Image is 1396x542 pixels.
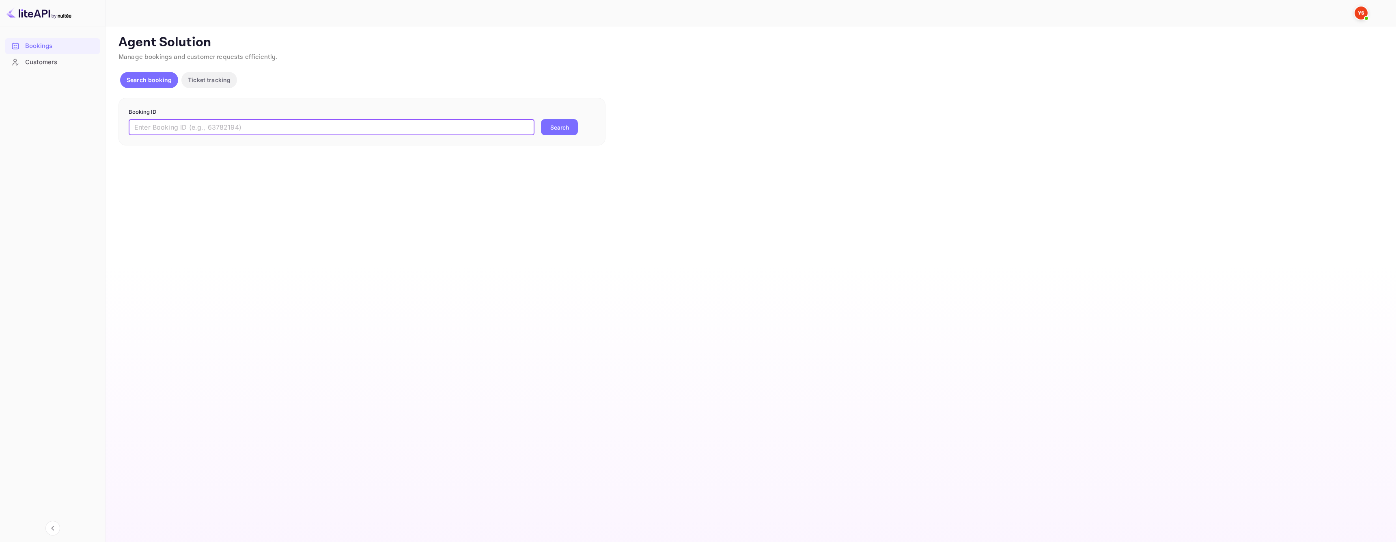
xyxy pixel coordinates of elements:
[129,119,534,135] input: Enter Booking ID (e.g., 63782194)
[1355,7,1368,20] img: Yandex Support
[45,521,60,535] button: Collapse navigation
[541,119,578,135] button: Search
[188,76,231,84] p: Ticket tracking
[5,54,100,69] a: Customers
[5,38,100,53] a: Bookings
[5,54,100,70] div: Customers
[129,108,595,116] p: Booking ID
[127,76,172,84] p: Search booking
[6,7,71,20] img: LiteAPI logo
[5,38,100,54] div: Bookings
[118,53,278,61] span: Manage bookings and customer requests efficiently.
[25,41,96,51] div: Bookings
[118,35,1381,51] p: Agent Solution
[25,58,96,67] div: Customers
